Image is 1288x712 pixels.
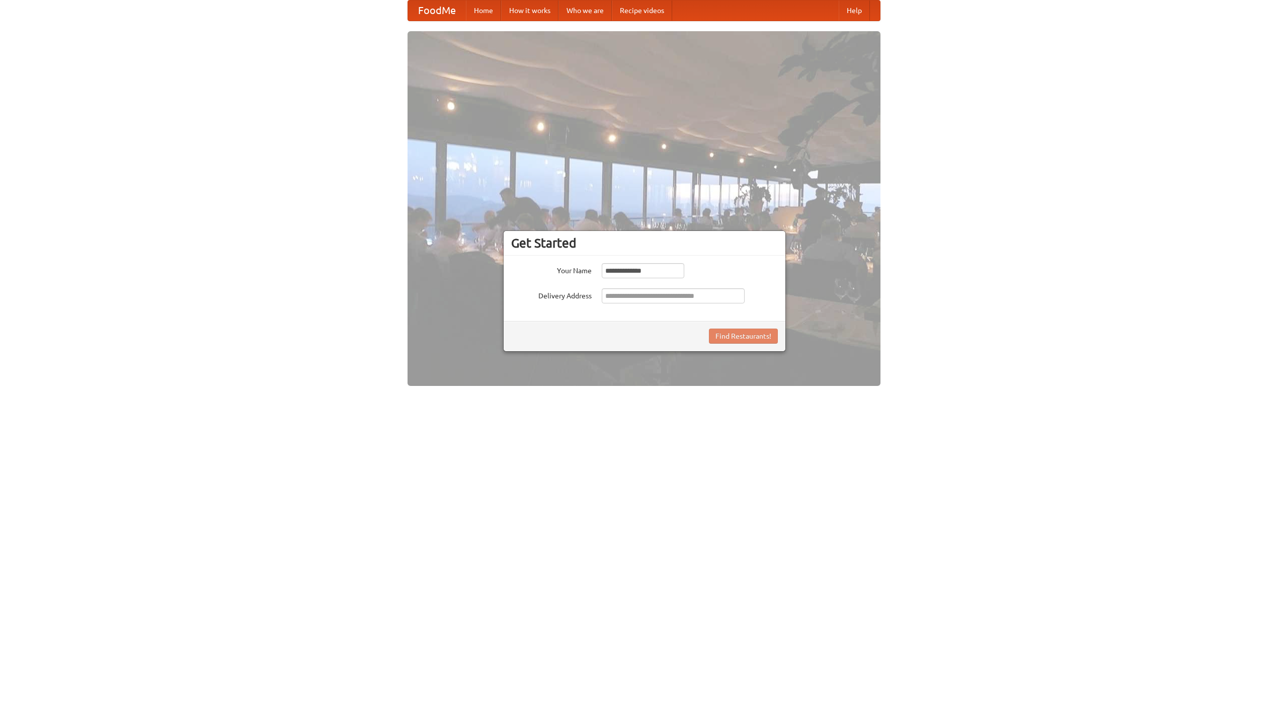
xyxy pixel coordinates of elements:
label: Delivery Address [511,288,592,301]
h3: Get Started [511,235,778,251]
a: Home [466,1,501,21]
a: FoodMe [408,1,466,21]
a: Help [839,1,870,21]
a: Recipe videos [612,1,672,21]
label: Your Name [511,263,592,276]
a: How it works [501,1,558,21]
button: Find Restaurants! [709,329,778,344]
a: Who we are [558,1,612,21]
